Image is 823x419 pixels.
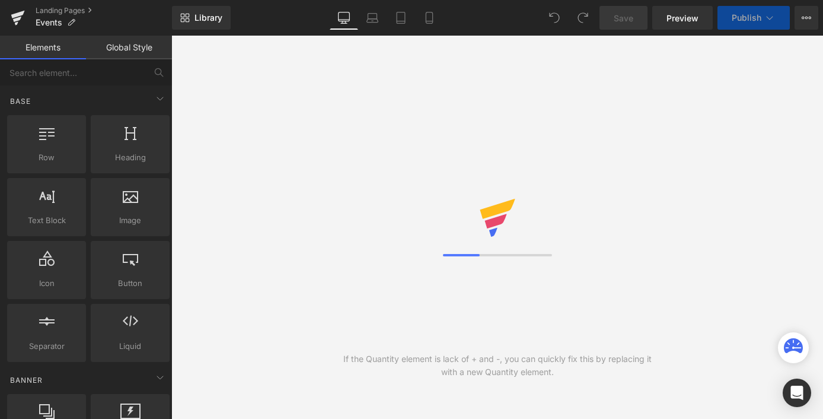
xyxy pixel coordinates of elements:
[11,277,82,290] span: Icon
[666,12,698,24] span: Preview
[9,374,44,386] span: Banner
[330,6,358,30] a: Desktop
[11,151,82,164] span: Row
[717,6,790,30] button: Publish
[543,6,566,30] button: Undo
[415,6,444,30] a: Mobile
[783,379,811,407] div: Open Intercom Messenger
[9,96,32,107] span: Base
[86,36,172,59] a: Global Style
[614,12,633,24] span: Save
[36,18,62,27] span: Events
[795,6,818,30] button: More
[194,12,222,23] span: Library
[571,6,595,30] button: Redo
[94,340,166,353] span: Liquid
[94,151,166,164] span: Heading
[172,6,231,30] a: New Library
[94,214,166,227] span: Image
[732,13,761,23] span: Publish
[11,340,82,353] span: Separator
[11,214,82,227] span: Text Block
[334,353,661,379] div: If the Quantity element is lack of + and -, you can quickly fix this by replacing it with a new Q...
[36,6,172,15] a: Landing Pages
[358,6,387,30] a: Laptop
[94,277,166,290] span: Button
[652,6,713,30] a: Preview
[387,6,415,30] a: Tablet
